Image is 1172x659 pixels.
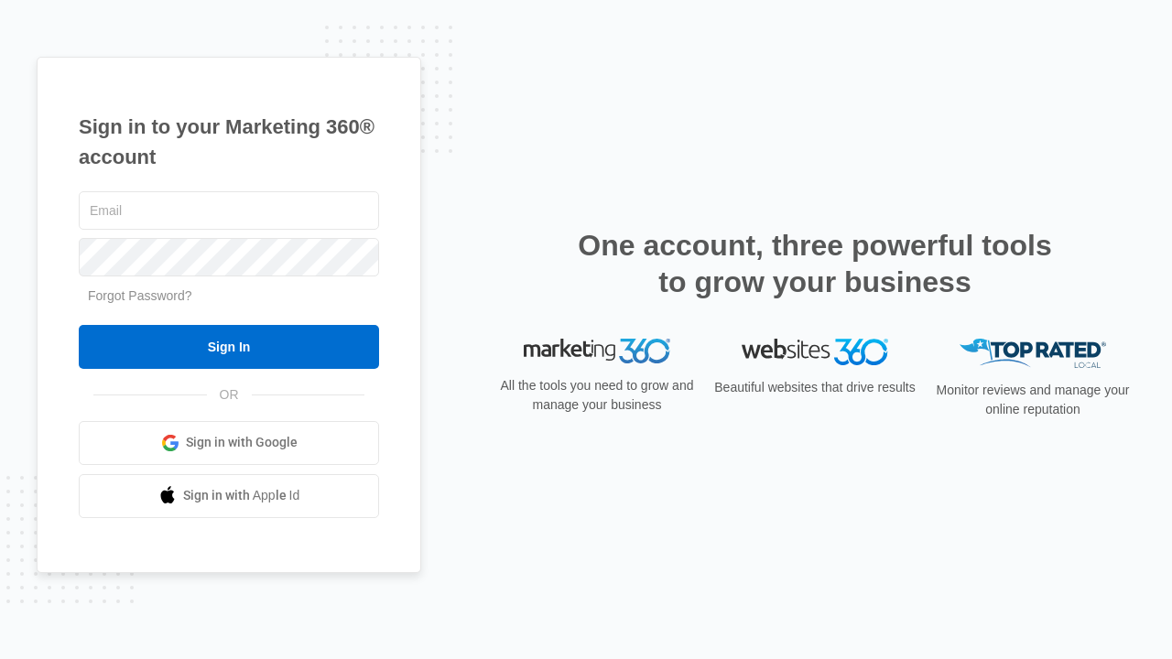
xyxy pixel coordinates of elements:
[960,339,1106,369] img: Top Rated Local
[524,339,670,364] img: Marketing 360
[79,421,379,465] a: Sign in with Google
[79,191,379,230] input: Email
[712,378,917,397] p: Beautiful websites that drive results
[742,339,888,365] img: Websites 360
[207,385,252,405] span: OR
[494,376,700,415] p: All the tools you need to grow and manage your business
[183,486,300,505] span: Sign in with Apple Id
[79,474,379,518] a: Sign in with Apple Id
[186,433,298,452] span: Sign in with Google
[572,227,1058,300] h2: One account, three powerful tools to grow your business
[930,381,1135,419] p: Monitor reviews and manage your online reputation
[79,325,379,369] input: Sign In
[88,288,192,303] a: Forgot Password?
[79,112,379,172] h1: Sign in to your Marketing 360® account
